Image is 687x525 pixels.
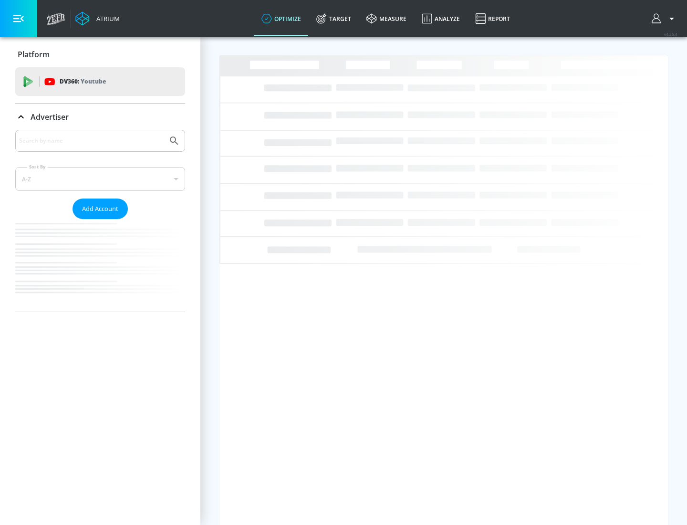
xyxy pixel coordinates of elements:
input: Search by name [19,135,164,147]
div: Atrium [93,14,120,23]
p: Platform [18,49,50,60]
a: Atrium [75,11,120,26]
div: Platform [15,41,185,68]
a: Target [309,1,359,36]
nav: list of Advertiser [15,219,185,312]
span: Add Account [82,203,118,214]
div: A-Z [15,167,185,191]
button: Add Account [73,199,128,219]
a: Analyze [414,1,468,36]
div: Advertiser [15,130,185,312]
p: DV360: [60,76,106,87]
div: Advertiser [15,104,185,130]
div: DV360: Youtube [15,67,185,96]
span: v 4.25.4 [664,31,677,37]
p: Advertiser [31,112,69,122]
a: measure [359,1,414,36]
p: Youtube [81,76,106,86]
label: Sort By [27,164,48,170]
a: Report [468,1,518,36]
a: optimize [254,1,309,36]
